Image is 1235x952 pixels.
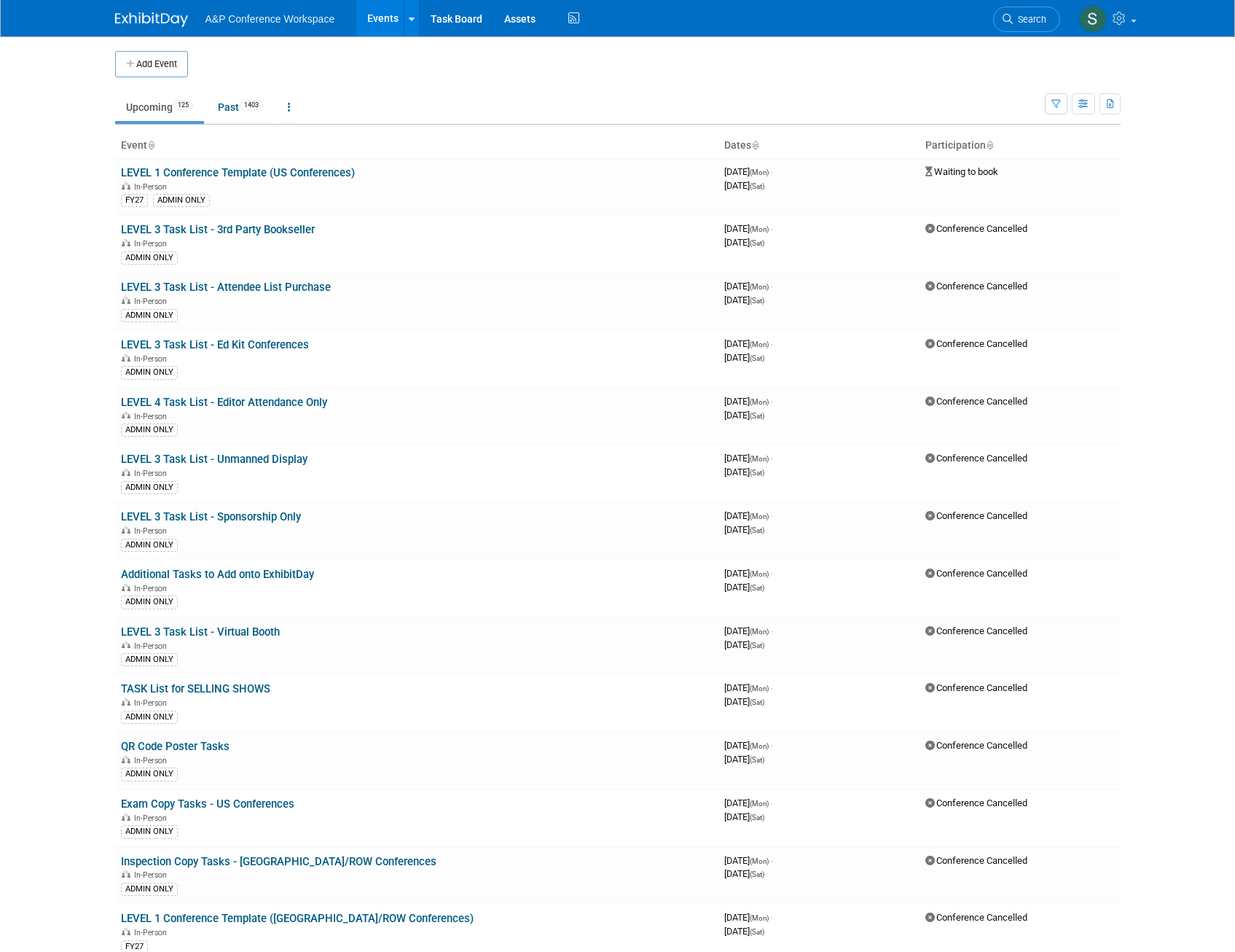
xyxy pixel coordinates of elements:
[121,740,230,753] a: QR Code Poster Tasks
[724,754,764,765] span: [DATE]
[724,926,764,937] span: [DATE]
[925,625,1027,636] span: Conference Cancelled
[134,641,171,651] span: In-Person
[122,239,130,246] img: In-Person Event
[925,281,1027,292] span: Conference Cancelled
[134,928,171,937] span: In-Person
[724,294,764,305] span: [DATE]
[771,568,773,579] span: -
[771,166,773,177] span: -
[147,139,154,151] a: Sort by Event Name
[134,526,171,536] span: In-Person
[121,768,178,781] div: ADMIN ONLY
[121,883,178,896] div: ADMIN ONLY
[925,682,1027,693] span: Conference Cancelled
[121,711,178,724] div: ADMIN ONLY
[925,338,1027,349] span: Conference Cancelled
[1079,5,1107,33] img: Samantha Klein
[750,225,769,233] span: (Mon)
[750,857,769,865] span: (Mon)
[724,396,773,407] span: [DATE]
[925,510,1027,521] span: Conference Cancelled
[724,568,773,579] span: [DATE]
[771,855,773,866] span: -
[724,811,764,822] span: [DATE]
[121,539,178,552] div: ADMIN ONLY
[925,396,1027,407] span: Conference Cancelled
[724,281,773,292] span: [DATE]
[750,641,764,649] span: (Sat)
[750,297,764,305] span: (Sat)
[134,698,171,708] span: In-Person
[121,855,436,868] a: Inspection Copy Tasks - [GEOGRAPHIC_DATA]/ROW Conferences
[121,682,270,695] a: TASK List for SELLING SHOWS
[751,139,758,151] a: Sort by Start Date
[134,354,171,364] span: In-Person
[207,93,274,121] a: Past1403
[771,281,773,292] span: -
[925,797,1027,808] span: Conference Cancelled
[122,354,130,362] img: In-Person Event
[771,338,773,349] span: -
[750,800,769,808] span: (Mon)
[724,166,773,177] span: [DATE]
[750,570,769,578] span: (Mon)
[771,625,773,636] span: -
[925,453,1027,464] span: Conference Cancelled
[750,354,764,362] span: (Sat)
[1013,14,1046,25] span: Search
[121,251,178,265] div: ADMIN ONLY
[115,51,188,77] button: Add Event
[750,398,769,406] span: (Mon)
[134,297,171,306] span: In-Person
[121,653,178,666] div: ADMIN ONLY
[122,641,130,649] img: In-Person Event
[750,512,769,520] span: (Mon)
[134,814,171,823] span: In-Person
[724,582,764,593] span: [DATE]
[115,93,204,121] a: Upcoming125
[750,928,764,936] span: (Sat)
[750,742,769,750] span: (Mon)
[771,396,773,407] span: -
[724,625,773,636] span: [DATE]
[724,410,764,421] span: [DATE]
[121,166,355,179] a: LEVEL 1 Conference Template (US Conferences)
[771,912,773,923] span: -
[122,469,130,476] img: In-Person Event
[724,467,764,477] span: [DATE]
[750,239,764,247] span: (Sat)
[121,912,474,925] a: LEVEL 1 Conference Template ([GEOGRAPHIC_DATA]/ROW Conferences)
[724,639,764,650] span: [DATE]
[724,453,773,464] span: [DATE]
[134,239,171,249] span: In-Person
[122,526,130,534] img: In-Person Event
[134,469,171,478] span: In-Person
[121,396,327,409] a: LEVEL 4 Task List - Editor Attendance Only
[993,7,1060,32] a: Search
[771,682,773,693] span: -
[134,756,171,765] span: In-Person
[750,526,764,534] span: (Sat)
[750,870,764,878] span: (Sat)
[205,13,335,25] span: A&P Conference Workspace
[121,338,309,351] a: LEVEL 3 Task List - Ed Kit Conferences
[750,283,769,291] span: (Mon)
[920,133,1121,158] th: Participation
[724,797,773,808] span: [DATE]
[724,740,773,751] span: [DATE]
[121,625,280,639] a: LEVEL 3 Task List - Virtual Booth
[134,584,171,593] span: In-Person
[771,453,773,464] span: -
[121,596,178,609] div: ADMIN ONLY
[771,223,773,234] span: -
[121,281,331,294] a: LEVEL 3 Task List - Attendee List Purchase
[121,309,178,322] div: ADMIN ONLY
[925,740,1027,751] span: Conference Cancelled
[718,133,920,158] th: Dates
[750,182,764,190] span: (Sat)
[134,870,171,880] span: In-Person
[121,194,148,207] div: FY27
[724,682,773,693] span: [DATE]
[771,797,773,808] span: -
